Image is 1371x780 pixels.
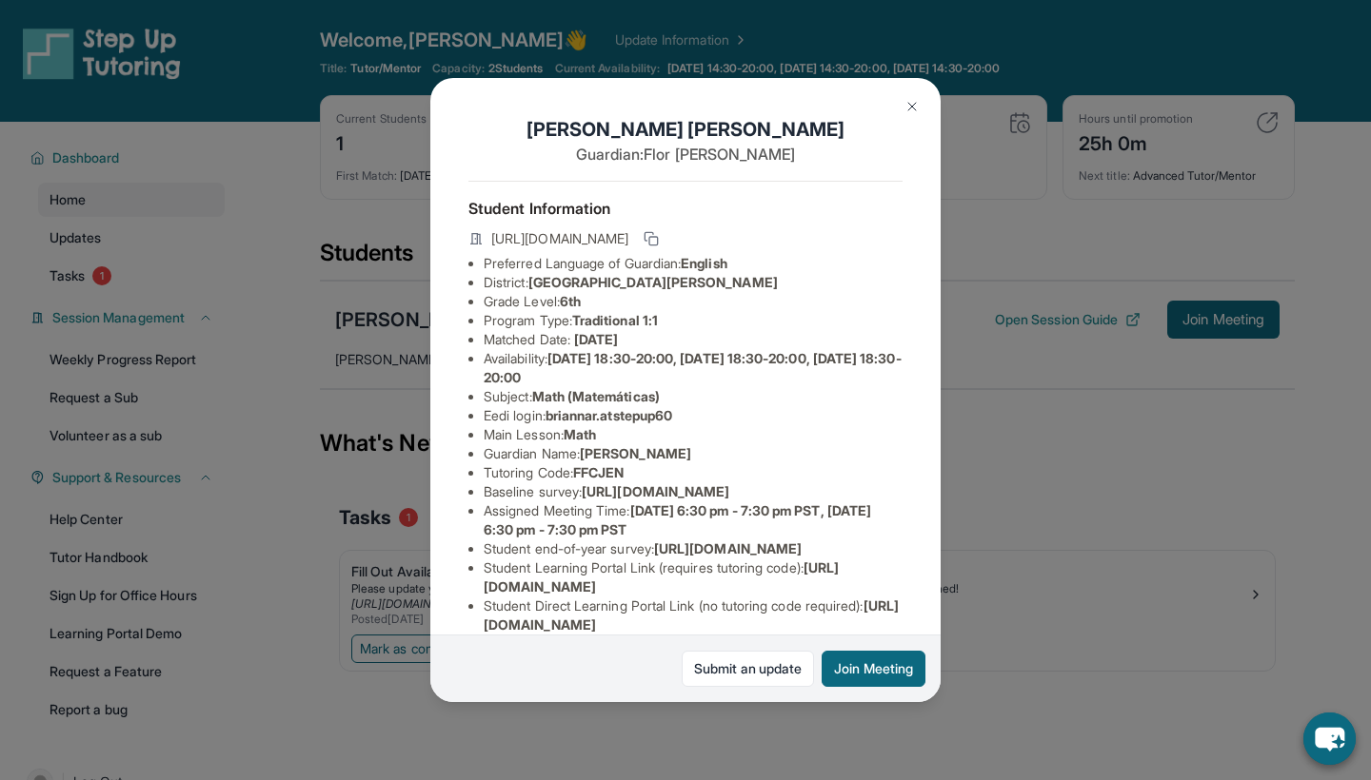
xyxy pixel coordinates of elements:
[484,463,903,482] li: Tutoring Code :
[484,254,903,273] li: Preferred Language of Guardian:
[580,445,691,461] span: [PERSON_NAME]
[904,99,920,114] img: Close Icon
[546,407,672,423] span: briannar.atstepup60
[560,293,581,309] span: 6th
[484,292,903,311] li: Grade Level:
[1303,712,1356,765] button: chat-button
[484,330,903,349] li: Matched Date:
[681,255,727,271] span: English
[484,502,871,537] span: [DATE] 6:30 pm - 7:30 pm PST, [DATE] 6:30 pm - 7:30 pm PST
[582,483,729,499] span: [URL][DOMAIN_NAME]
[468,116,903,143] h1: [PERSON_NAME] [PERSON_NAME]
[822,651,925,687] button: Join Meeting
[484,350,902,385] span: [DATE] 18:30-20:00, [DATE] 18:30-20:00, [DATE] 18:30-20:00
[574,331,618,347] span: [DATE]
[491,229,628,248] span: [URL][DOMAIN_NAME]
[682,651,814,687] a: Submit an update
[468,143,903,166] p: Guardian: Flor [PERSON_NAME]
[484,311,903,330] li: Program Type:
[468,197,903,220] h4: Student Information
[484,501,903,539] li: Assigned Meeting Time :
[573,464,624,480] span: FFCJEN
[654,540,802,556] span: [URL][DOMAIN_NAME]
[484,349,903,387] li: Availability:
[484,273,903,292] li: District:
[484,425,903,444] li: Main Lesson :
[528,274,778,290] span: [GEOGRAPHIC_DATA][PERSON_NAME]
[484,406,903,425] li: Eedi login :
[484,558,903,596] li: Student Learning Portal Link (requires tutoring code) :
[484,539,903,558] li: Student end-of-year survey :
[640,227,663,250] button: Copy link
[484,387,903,406] li: Subject :
[572,312,658,328] span: Traditional 1:1
[564,426,596,442] span: Math
[484,596,903,634] li: Student Direct Learning Portal Link (no tutoring code required) :
[484,482,903,501] li: Baseline survey :
[484,444,903,463] li: Guardian Name :
[532,388,660,404] span: Math (Matemáticas)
